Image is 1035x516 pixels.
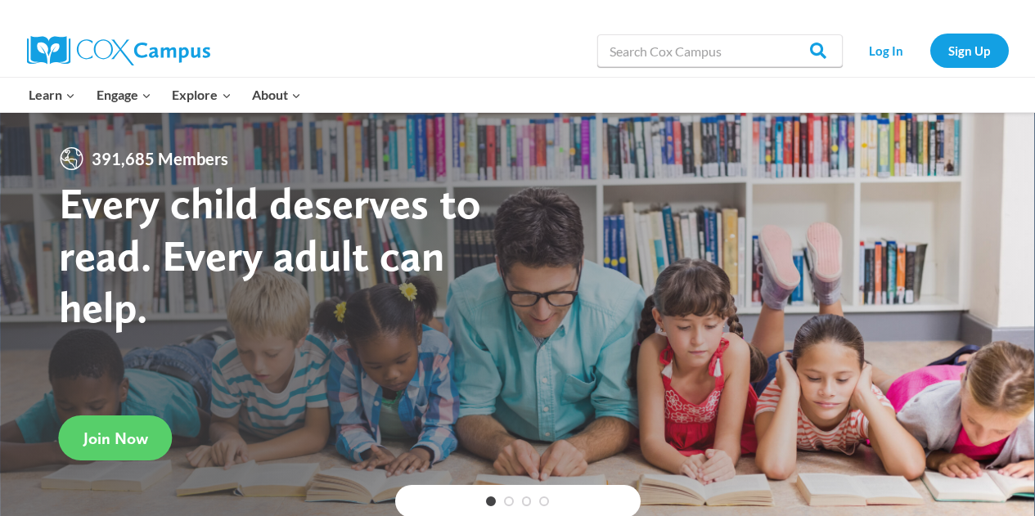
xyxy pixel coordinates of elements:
a: Join Now [59,415,173,460]
span: Engage [97,84,151,105]
span: Join Now [83,429,148,448]
a: 4 [539,496,549,506]
strong: Every child deserves to read. Every adult can help. [59,177,481,333]
img: Cox Campus [27,36,210,65]
span: 391,685 Members [85,146,235,172]
a: Sign Up [930,34,1009,67]
a: 3 [522,496,532,506]
input: Search Cox Campus [597,34,843,67]
a: 2 [504,496,514,506]
span: Explore [172,84,231,105]
span: About [252,84,301,105]
span: Learn [29,84,75,105]
nav: Secondary Navigation [851,34,1009,67]
a: Log In [851,34,922,67]
a: 1 [486,496,496,506]
nav: Primary Navigation [19,78,312,112]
